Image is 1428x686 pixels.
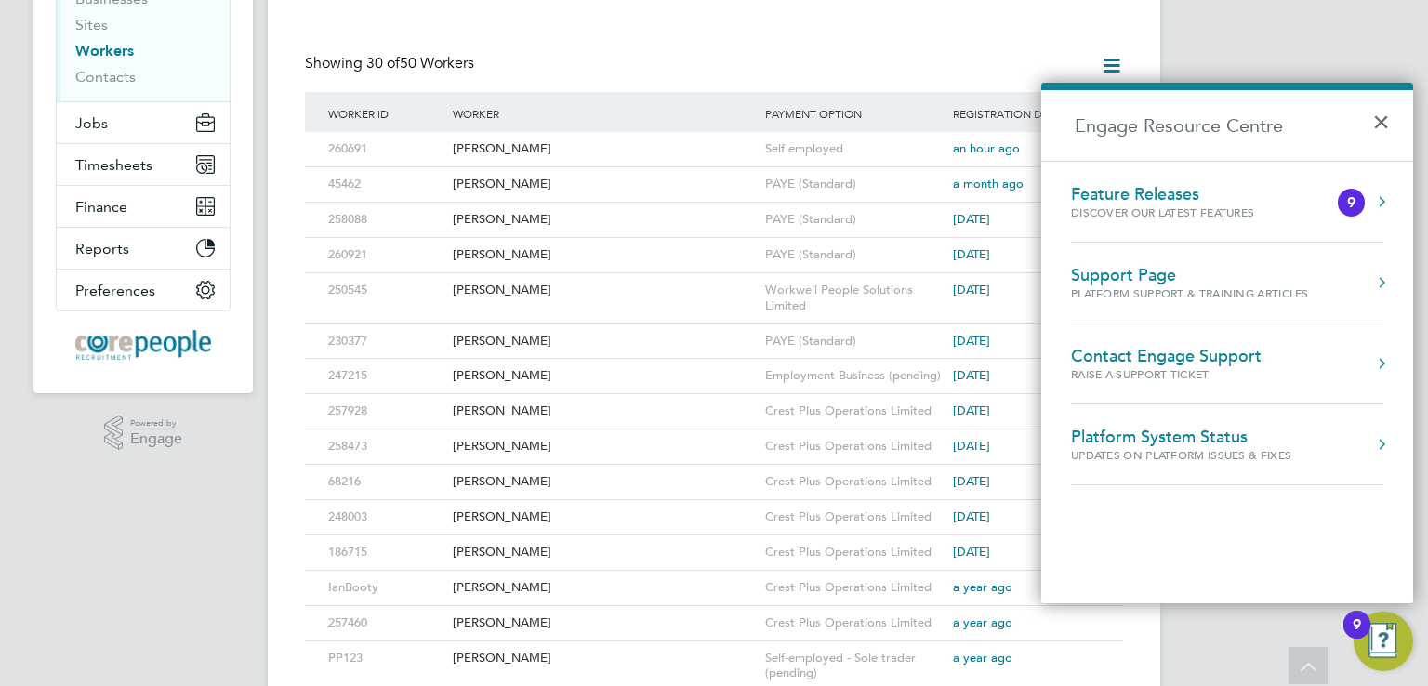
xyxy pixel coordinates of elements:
[324,132,448,166] div: 260691
[324,92,448,135] div: Worker ID
[448,641,760,676] div: [PERSON_NAME]
[324,131,1104,147] a: 260691[PERSON_NAME]Self employedan hour ago
[75,240,129,257] span: Reports
[75,16,108,33] a: Sites
[324,324,448,359] div: 230377
[56,330,231,360] a: Go to home page
[953,438,990,454] span: [DATE]
[1071,366,1262,382] div: Raise a Support Ticket
[448,92,760,135] div: Worker
[1071,285,1309,301] div: Platform Support & Training Articles
[1071,346,1262,366] div: Contact Engage Support
[448,500,760,534] div: [PERSON_NAME]
[953,402,990,418] span: [DATE]
[57,228,230,269] button: Reports
[760,132,948,166] div: Self employed
[953,246,990,262] span: [DATE]
[1041,90,1413,161] h2: Engage Resource Centre
[324,202,1104,218] a: 258088[PERSON_NAME]PAYE (Standard)[DATE]
[57,186,230,227] button: Finance
[953,650,1012,666] span: a year ago
[448,535,760,570] div: [PERSON_NAME]
[760,359,948,393] div: Employment Business (pending)
[1071,427,1329,447] div: Platform System Status
[448,359,760,393] div: [PERSON_NAME]
[324,465,448,499] div: 68216
[324,499,1104,515] a: 248003[PERSON_NAME]Crest Plus Operations Limited[DATE]
[1041,83,1413,603] div: Engage Resource Centre
[1071,204,1291,220] div: Discover our latest features
[760,535,948,570] div: Crest Plus Operations Limited
[324,167,448,202] div: 45462
[324,605,1104,621] a: 257460[PERSON_NAME]Crest Plus Operations Limiteda year ago
[75,330,211,360] img: corepeople-logo-retina.png
[1071,447,1329,463] div: Updates on Platform Issues & Fixes
[1071,265,1309,285] div: Support Page
[57,102,230,143] button: Jobs
[1354,612,1413,671] button: Open Resource Center, 9 new notifications
[324,359,448,393] div: 247215
[104,416,183,451] a: Powered byEngage
[130,431,182,447] span: Engage
[953,544,990,560] span: [DATE]
[448,324,760,359] div: [PERSON_NAME]
[324,535,448,570] div: 186715
[760,273,948,323] div: Workwell People Solutions Limited
[760,203,948,237] div: PAYE (Standard)
[760,465,948,499] div: Crest Plus Operations Limited
[366,54,400,73] span: 30 of
[324,237,1104,253] a: 260921[PERSON_NAME]PAYE (Standard)[DATE]
[760,429,948,464] div: Crest Plus Operations Limited
[324,323,1104,339] a: 230377[PERSON_NAME]PAYE (Standard)[DATE]
[760,571,948,605] div: Crest Plus Operations Limited
[324,166,1104,182] a: 45462[PERSON_NAME]PAYE (Standard)a month ago
[448,465,760,499] div: [PERSON_NAME]
[448,238,760,272] div: [PERSON_NAME]
[953,282,990,297] span: [DATE]
[760,92,948,135] div: Payment Option
[953,211,990,227] span: [DATE]
[953,473,990,489] span: [DATE]
[1353,625,1361,649] div: 9
[760,606,948,640] div: Crest Plus Operations Limited
[760,238,948,272] div: PAYE (Standard)
[948,92,1104,135] div: Registration Date
[324,394,448,429] div: 257928
[75,156,152,174] span: Timesheets
[324,640,1104,656] a: PP123[PERSON_NAME]Self-employed - Sole trader (pending)a year ago
[324,500,448,534] div: 248003
[324,272,1104,288] a: 250545[PERSON_NAME]Workwell People Solutions Limited[DATE]
[448,132,760,166] div: [PERSON_NAME]
[448,203,760,237] div: [PERSON_NAME]
[953,176,1024,191] span: a month ago
[760,394,948,429] div: Crest Plus Operations Limited
[324,393,1104,409] a: 257928[PERSON_NAME]Crest Plus Operations Limited[DATE]
[1372,96,1399,137] button: Close
[366,54,474,73] span: 50 Workers
[75,282,155,299] span: Preferences
[953,367,990,383] span: [DATE]
[953,579,1012,595] span: a year ago
[324,641,448,676] div: PP123
[324,606,448,640] div: 257460
[75,198,127,216] span: Finance
[324,203,448,237] div: 258088
[448,571,760,605] div: [PERSON_NAME]
[760,167,948,202] div: PAYE (Standard)
[324,429,448,464] div: 258473
[953,140,1020,156] span: an hour ago
[448,394,760,429] div: [PERSON_NAME]
[324,238,448,272] div: 260921
[324,570,1104,586] a: IanBooty[PERSON_NAME]Crest Plus Operations Limiteda year ago
[760,324,948,359] div: PAYE (Standard)
[57,270,230,310] button: Preferences
[953,614,1012,630] span: a year ago
[75,42,134,59] a: Workers
[305,54,478,73] div: Showing
[130,416,182,431] span: Powered by
[57,144,230,185] button: Timesheets
[75,114,108,132] span: Jobs
[324,358,1104,374] a: 247215[PERSON_NAME]Employment Business (pending)[DATE]
[448,606,760,640] div: [PERSON_NAME]
[448,167,760,202] div: [PERSON_NAME]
